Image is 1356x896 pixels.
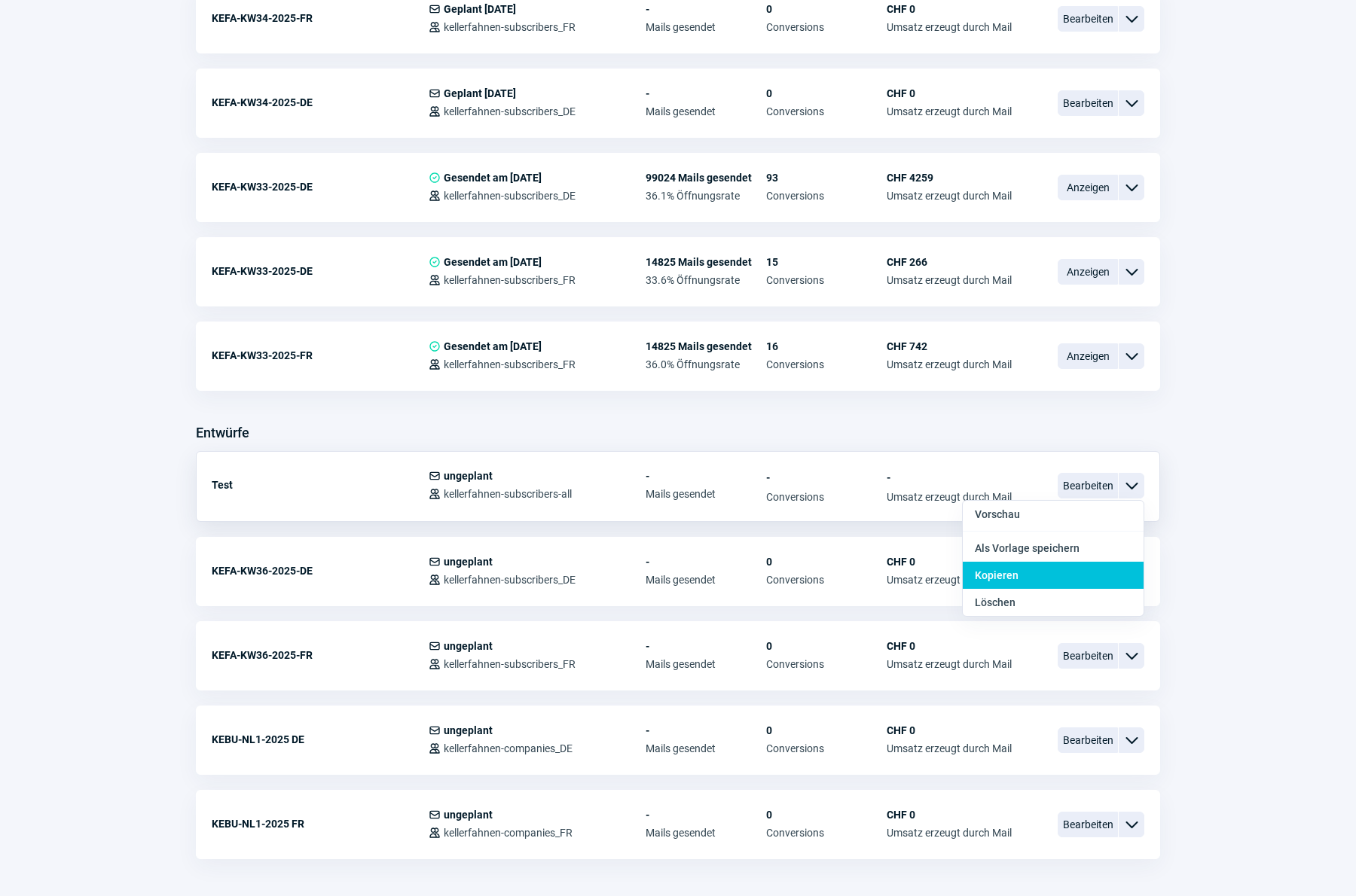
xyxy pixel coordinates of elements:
[444,172,542,184] span: Gesendet am [DATE]
[444,724,493,736] span: ungeplant
[766,724,887,736] span: 0
[887,340,1012,352] span: CHF 742
[212,87,429,117] div: KEFA-KW34-2025-DE
[212,172,429,202] div: KEFA-KW33-2025-DE
[646,105,766,117] span: Mails gesendet
[887,574,1012,586] span: Umsatz erzeugt durch Mail
[766,3,887,15] span: 0
[646,190,766,202] span: 36.1% Öffnungsrate
[444,640,493,652] span: ungeplant
[766,87,887,99] span: 0
[887,3,1012,15] span: CHF 0
[212,724,429,754] div: KEBU-NL1-2025 DE
[887,87,1012,99] span: CHF 0
[444,21,576,33] span: kellerfahnen-subscribers_FR
[444,809,493,821] span: ungeplant
[444,574,576,586] span: kellerfahnen-subscribers_DE
[766,21,887,33] span: Conversions
[1058,175,1118,200] span: Anzeigen
[646,358,766,370] span: 36.0% Öffnungsrate
[887,640,1012,652] span: CHF 0
[887,274,1012,286] span: Umsatz erzeugt durch Mail
[212,640,429,670] div: KEFA-KW36-2025-FR
[887,21,1012,33] span: Umsatz erzeugt durch Mail
[975,542,1080,554] span: Als Vorlage speichern
[766,827,887,839] span: Conversions
[1058,643,1118,669] span: Bearbeiten
[766,470,887,485] span: -
[975,569,1019,581] span: Kopieren
[887,491,1012,503] span: Umsatz erzeugt durch Mail
[766,742,887,754] span: Conversions
[212,256,429,286] div: KEFA-KW33-2025-DE
[766,256,887,268] span: 15
[646,488,766,500] span: Mails gesendet
[444,827,573,839] span: kellerfahnen-companies_FR
[444,87,516,99] span: Geplant [DATE]
[766,340,887,352] span: 16
[887,358,1012,370] span: Umsatz erzeugt durch Mail
[646,3,766,15] span: -
[975,508,1020,520] span: Vorschau
[1058,727,1118,753] span: Bearbeiten
[646,274,766,286] span: 33.6% Öffnungsrate
[212,340,429,370] div: KEFA-KW33-2025-FR
[1058,90,1118,116] span: Bearbeiten
[444,470,493,482] span: ungeplant
[646,640,766,652] span: -
[444,340,542,352] span: Gesendet am [DATE]
[766,172,887,184] span: 93
[444,3,516,15] span: Geplant [DATE]
[766,190,887,202] span: Conversions
[444,190,576,202] span: kellerfahnen-subscribers_DE
[444,358,576,370] span: kellerfahnen-subscribers_FR
[1058,812,1118,837] span: Bearbeiten
[212,556,429,586] div: KEFA-KW36-2025-DE
[1058,259,1118,285] span: Anzeigen
[887,556,1012,568] span: CHF 0
[646,256,766,268] span: 14825 Mails gesendet
[887,190,1012,202] span: Umsatz erzeugt durch Mail
[646,827,766,839] span: Mails gesendet
[646,87,766,99] span: -
[975,596,1015,608] span: Löschen
[766,658,887,670] span: Conversions
[887,724,1012,736] span: CHF 0
[444,256,542,268] span: Gesendet am [DATE]
[196,421,249,445] h3: Entwürfe
[766,358,887,370] span: Conversions
[646,172,766,184] span: 99024 Mails gesendet
[444,556,493,568] span: ungeplant
[646,21,766,33] span: Mails gesendet
[1058,6,1118,32] span: Bearbeiten
[1058,473,1118,498] span: Bearbeiten
[646,470,766,482] span: -
[444,658,576,670] span: kellerfahnen-subscribers_FR
[646,340,766,352] span: 14825 Mails gesendet
[887,827,1012,839] span: Umsatz erzeugt durch Mail
[766,105,887,117] span: Conversions
[887,742,1012,754] span: Umsatz erzeugt durch Mail
[212,809,429,839] div: KEBU-NL1-2025 FR
[887,172,1012,184] span: CHF 4259
[766,491,887,503] span: Conversions
[646,724,766,736] span: -
[887,470,1012,485] span: -
[444,488,572,500] span: kellerfahnen-subscribers-all
[444,742,573,754] span: kellerfahnen-companies_DE
[766,574,887,586] span: Conversions
[646,742,766,754] span: Mails gesendet
[444,105,576,117] span: kellerfahnen-subscribers_DE
[1058,343,1118,369] span: Anzeigen
[212,3,429,33] div: KEFA-KW34-2025-FR
[212,470,429,500] div: Test
[646,809,766,821] span: -
[646,658,766,670] span: Mails gesendet
[887,658,1012,670] span: Umsatz erzeugt durch Mail
[766,809,887,821] span: 0
[766,556,887,568] span: 0
[887,809,1012,821] span: CHF 0
[646,556,766,568] span: -
[444,274,576,286] span: kellerfahnen-subscribers_FR
[887,105,1012,117] span: Umsatz erzeugt durch Mail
